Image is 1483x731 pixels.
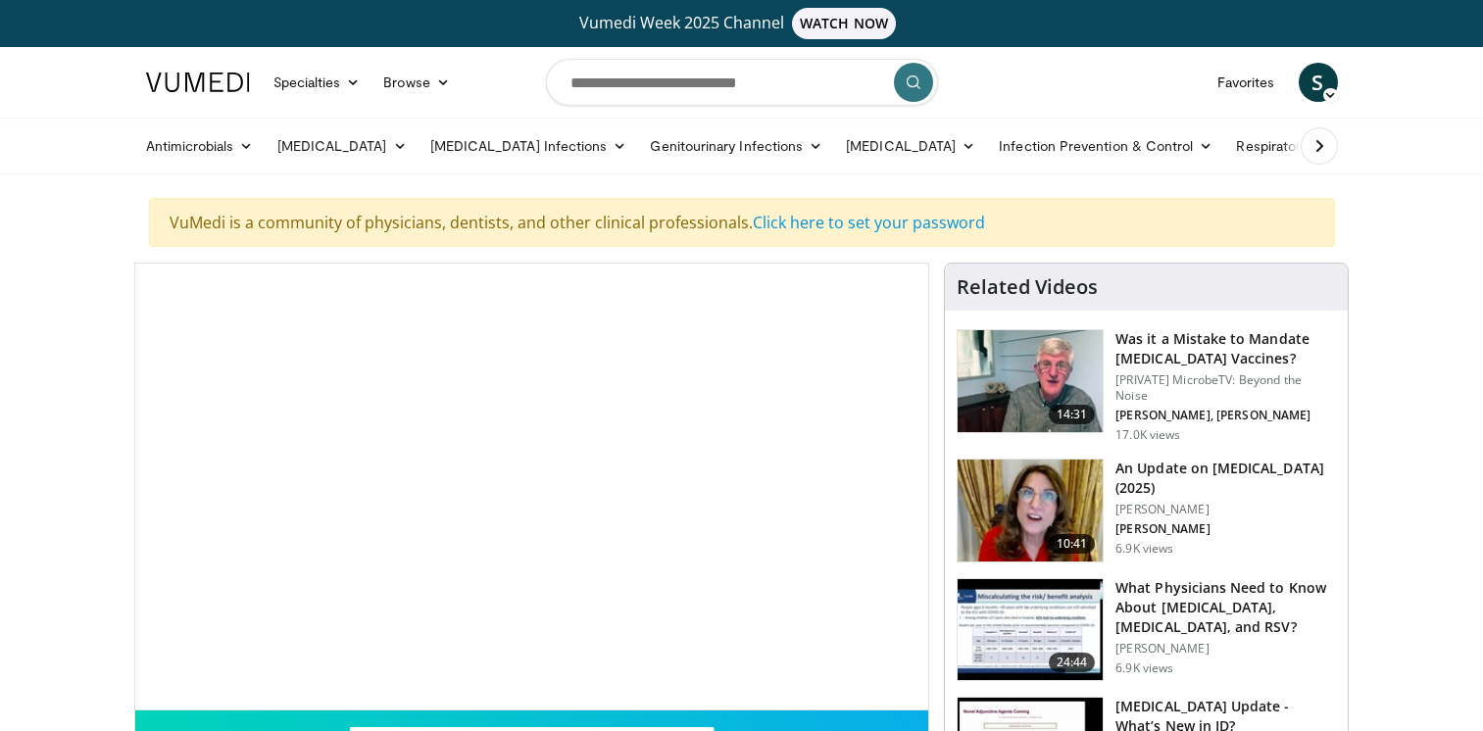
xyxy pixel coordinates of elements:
video-js: Video Player [135,264,929,710]
a: Respiratory Infections [1224,126,1407,166]
h3: What Physicians Need to Know About [MEDICAL_DATA], [MEDICAL_DATA], and RSV? [1115,578,1336,637]
p: [PRIVATE] MicrobeTV: Beyond the Noise [1115,372,1336,404]
a: [MEDICAL_DATA] [266,126,419,166]
img: VuMedi Logo [146,73,250,92]
a: Browse [371,63,462,102]
p: [PERSON_NAME] [1115,641,1336,657]
a: S [1299,63,1338,102]
a: 24:44 What Physicians Need to Know About [MEDICAL_DATA], [MEDICAL_DATA], and RSV? [PERSON_NAME] 6... [957,578,1336,682]
img: 91589b0f-a920-456c-982d-84c13c387289.150x105_q85_crop-smart_upscale.jpg [958,579,1103,681]
h3: An Update on [MEDICAL_DATA] (2025) [1115,459,1336,498]
img: f91047f4-3b1b-4007-8c78-6eacab5e8334.150x105_q85_crop-smart_upscale.jpg [958,330,1103,432]
a: 14:31 Was it a Mistake to Mandate [MEDICAL_DATA] Vaccines? [PRIVATE] MicrobeTV: Beyond the Noise ... [957,329,1336,443]
span: 10:41 [1049,534,1096,554]
a: Antimicrobials [134,126,266,166]
input: Search topics, interventions [546,59,938,106]
a: Specialties [262,63,372,102]
a: 10:41 An Update on [MEDICAL_DATA] (2025) [PERSON_NAME] [PERSON_NAME] 6.9K views [957,459,1336,562]
p: 6.9K views [1115,660,1173,676]
a: Infection Prevention & Control [987,126,1224,166]
a: Vumedi Week 2025 ChannelWATCH NOW [149,8,1335,39]
p: [PERSON_NAME], [PERSON_NAME] [1115,408,1336,423]
span: 24:44 [1049,653,1096,672]
a: Favorites [1206,63,1287,102]
div: VuMedi is a community of physicians, dentists, and other clinical professionals. [149,198,1335,247]
p: [PERSON_NAME] [1115,521,1336,537]
span: 14:31 [1049,405,1096,424]
p: [PERSON_NAME] [1115,502,1336,517]
a: [MEDICAL_DATA] Infections [419,126,639,166]
p: 6.9K views [1115,541,1173,557]
a: [MEDICAL_DATA] [834,126,987,166]
h3: Was it a Mistake to Mandate [MEDICAL_DATA] Vaccines? [1115,329,1336,368]
span: WATCH NOW [792,8,896,39]
h4: Related Videos [957,275,1098,299]
p: 17.0K views [1115,427,1180,443]
img: 8c23fab4-086b-4e79-af32-29d7c41cee77.150x105_q85_crop-smart_upscale.jpg [958,460,1103,561]
a: Genitourinary Infections [638,126,834,166]
a: Click here to set your password [753,212,985,233]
